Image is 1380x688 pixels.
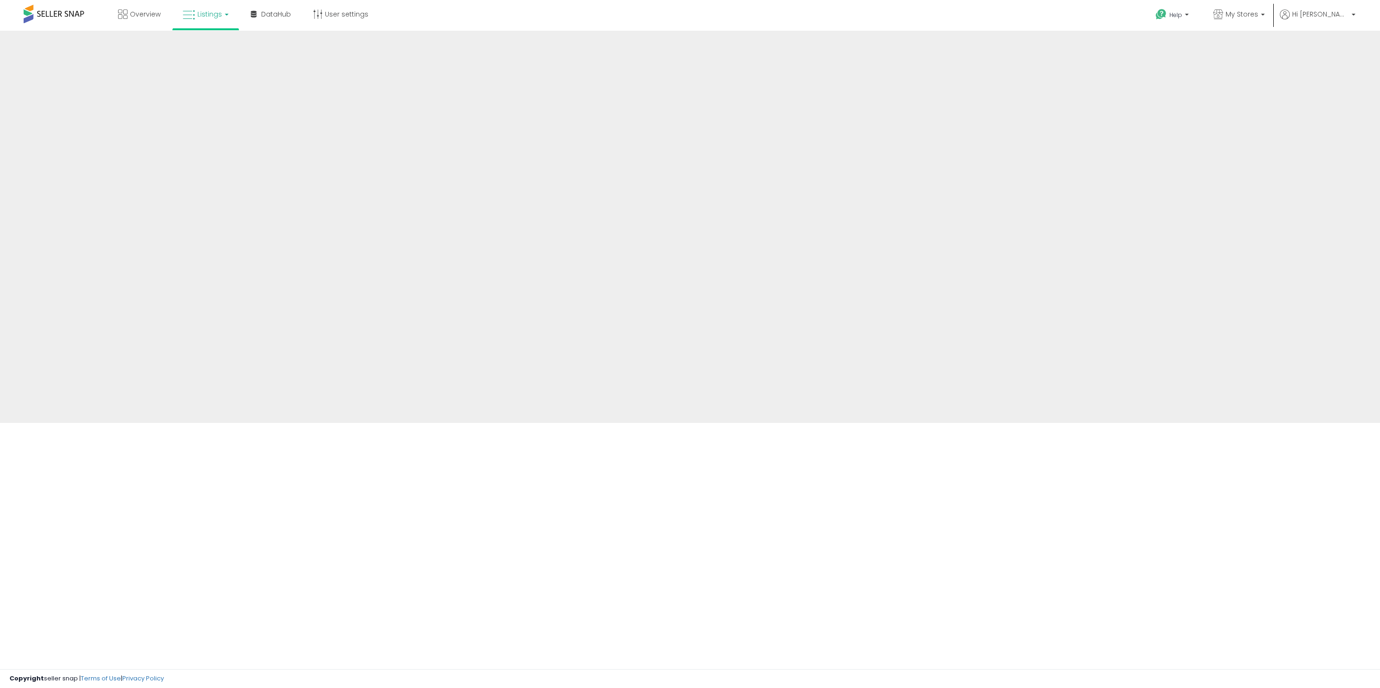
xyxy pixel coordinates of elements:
[1280,9,1355,31] a: Hi [PERSON_NAME]
[261,9,291,19] span: DataHub
[197,9,222,19] span: Listings
[1148,1,1198,31] a: Help
[1292,9,1349,19] span: Hi [PERSON_NAME]
[130,9,161,19] span: Overview
[1226,9,1258,19] span: My Stores
[1169,11,1182,19] span: Help
[1155,9,1167,20] i: Get Help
